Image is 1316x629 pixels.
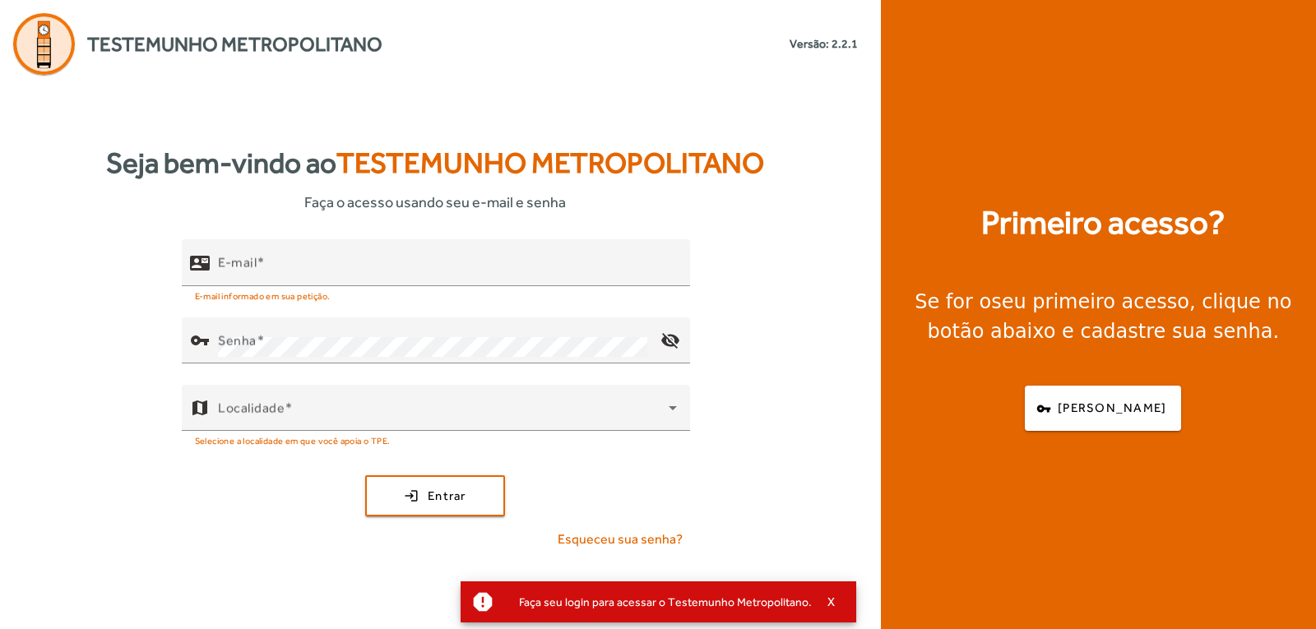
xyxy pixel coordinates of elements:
[190,331,210,350] mat-icon: vpn_key
[827,594,836,609] span: X
[218,400,285,416] mat-label: Localidade
[190,253,210,273] mat-icon: contact_mail
[218,333,257,349] mat-label: Senha
[981,198,1225,247] strong: Primeiro acesso?
[87,30,382,59] span: Testemunho Metropolitano
[812,594,853,609] button: X
[195,286,331,304] mat-hint: E-mail informado em sua petição.
[428,487,466,506] span: Entrar
[190,398,210,418] mat-icon: map
[991,290,1189,313] strong: seu primeiro acesso
[304,191,566,213] span: Faça o acesso usando seu e-mail e senha
[1058,399,1166,418] span: [PERSON_NAME]
[218,255,257,271] mat-label: E-mail
[1025,386,1181,431] button: [PERSON_NAME]
[650,321,689,360] mat-icon: visibility_off
[790,35,858,53] small: Versão: 2.2.1
[506,590,812,613] div: Faça seu login para acessar o Testemunho Metropolitano.
[13,13,75,75] img: Logo Agenda
[336,146,764,179] span: Testemunho Metropolitano
[470,590,495,614] mat-icon: report
[365,475,505,516] button: Entrar
[901,287,1306,346] div: Se for o , clique no botão abaixo e cadastre sua senha.
[195,431,391,449] mat-hint: Selecione a localidade em que você apoia o TPE.
[106,141,764,185] strong: Seja bem-vindo ao
[558,530,683,549] span: Esqueceu sua senha?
